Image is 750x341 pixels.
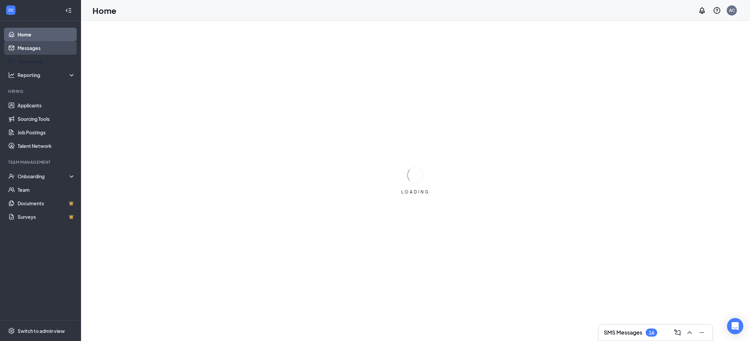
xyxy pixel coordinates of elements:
svg: ChevronUp [686,329,694,337]
div: Reporting [18,72,76,78]
svg: Collapse [65,7,72,14]
button: ComposeMessage [672,327,683,338]
button: ChevronUp [684,327,695,338]
svg: Analysis [8,72,15,78]
svg: Notifications [698,6,706,15]
a: Applicants [18,99,75,112]
svg: Settings [8,327,15,334]
h1: Home [92,5,116,16]
a: Talent Network [18,139,75,153]
div: Switch to admin view [18,327,65,334]
svg: WorkstreamLogo [7,7,14,14]
a: Job Postings [18,126,75,139]
a: Team [18,183,75,196]
a: SurveysCrown [18,210,75,224]
div: 16 [649,330,654,336]
a: Sourcing Tools [18,112,75,126]
button: Minimize [696,327,707,338]
a: Messages [18,41,75,55]
div: Onboarding [18,173,70,180]
div: AC [729,7,735,13]
svg: QuestionInfo [713,6,721,15]
div: Open Intercom Messenger [727,318,743,334]
div: Team Management [8,159,74,165]
svg: Minimize [698,329,706,337]
div: LOADING [399,189,432,195]
svg: ComposeMessage [673,329,681,337]
a: Scheduling [18,55,75,68]
a: DocumentsCrown [18,196,75,210]
svg: UserCheck [8,173,15,180]
h3: SMS Messages [604,329,642,336]
div: Hiring [8,88,74,94]
a: Home [18,28,75,41]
